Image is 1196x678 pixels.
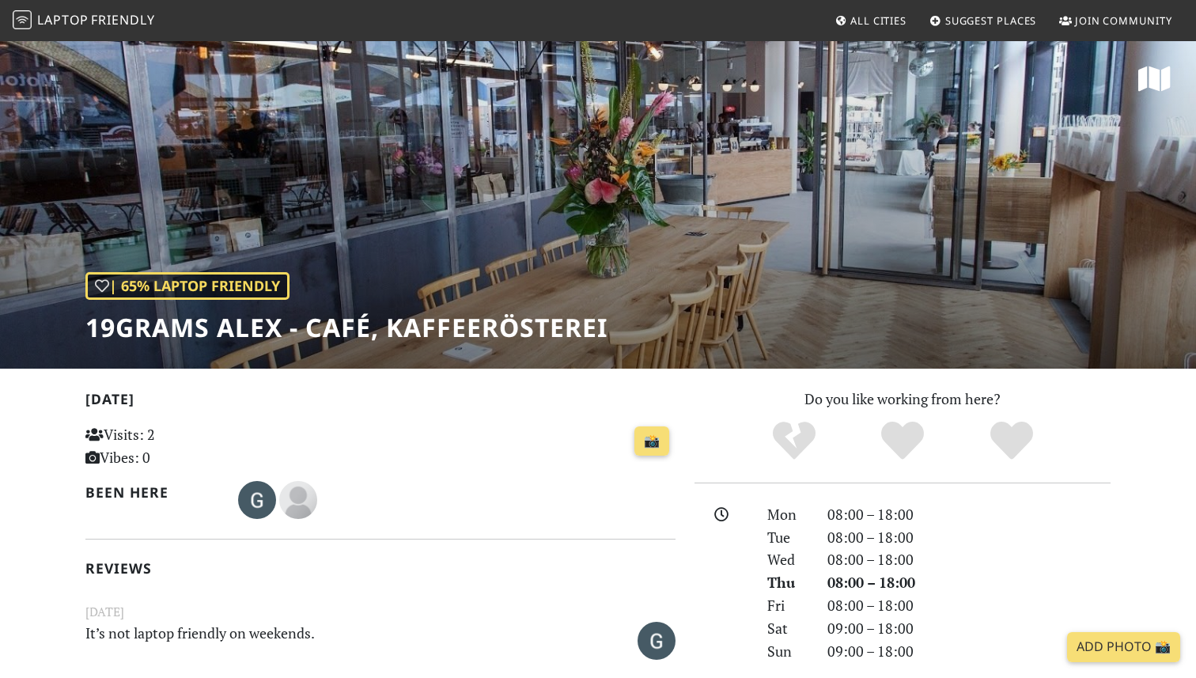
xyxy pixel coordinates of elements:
[850,13,906,28] span: All Cities
[758,503,818,526] div: Mon
[758,617,818,640] div: Sat
[634,426,669,456] a: 📸
[238,481,276,519] img: 3888-galina.jpg
[638,622,676,660] img: 3888-galina.jpg
[1075,13,1172,28] span: Join Community
[740,419,849,463] div: No
[758,571,818,594] div: Thu
[85,484,219,501] h2: Been here
[279,489,317,508] span: Simon
[758,594,818,617] div: Fri
[85,423,270,469] p: Visits: 2 Vibes: 0
[13,7,155,35] a: LaptopFriendly LaptopFriendly
[957,419,1066,463] div: Definitely!
[818,571,1120,594] div: 08:00 – 18:00
[848,419,957,463] div: Yes
[818,640,1120,663] div: 09:00 – 18:00
[85,312,607,343] h1: 19grams Alex - Café, Kaffeerösterei
[923,6,1043,35] a: Suggest Places
[818,594,1120,617] div: 08:00 – 18:00
[91,11,154,28] span: Friendly
[76,602,685,622] small: [DATE]
[818,548,1120,571] div: 08:00 – 18:00
[758,548,818,571] div: Wed
[695,388,1111,411] p: Do you like working from here?
[758,526,818,549] div: Tue
[85,560,676,577] h2: Reviews
[638,629,676,648] span: Galina Fedulova
[279,481,317,519] img: blank-535327c66bd565773addf3077783bbfce4b00ec00e9fd257753287c682c7fa38.png
[76,622,584,657] p: It’s not laptop friendly on weekends.
[818,526,1120,549] div: 08:00 – 18:00
[37,11,89,28] span: Laptop
[85,391,676,414] h2: [DATE]
[13,10,32,29] img: LaptopFriendly
[85,272,290,300] div: | 65% Laptop Friendly
[818,503,1120,526] div: 08:00 – 18:00
[945,13,1037,28] span: Suggest Places
[758,640,818,663] div: Sun
[818,617,1120,640] div: 09:00 – 18:00
[1067,632,1180,662] a: Add Photo 📸
[1053,6,1179,35] a: Join Community
[238,489,279,508] span: Galina Fedulova
[828,6,913,35] a: All Cities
